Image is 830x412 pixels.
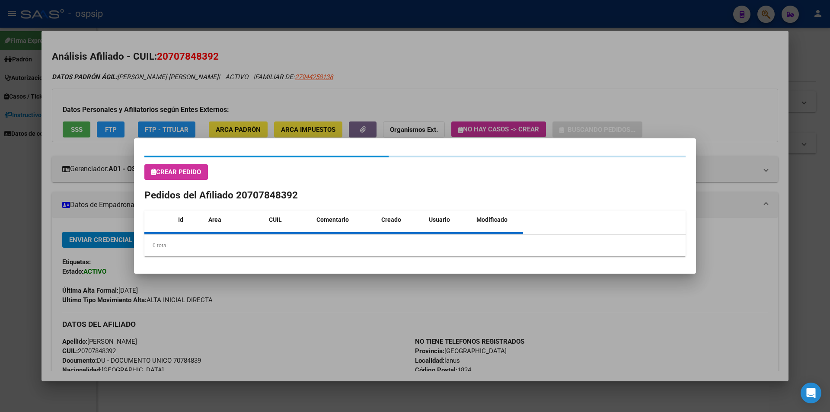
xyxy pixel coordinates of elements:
[175,211,205,239] datatable-header-cell: Id
[151,168,201,176] span: Crear Pedido
[265,211,313,239] datatable-header-cell: CUIL
[520,211,568,239] datatable-header-cell: Usuario Modificado
[144,188,686,203] h2: Pedidos del Afiliado 20707848392
[429,216,450,223] span: Usuario
[313,211,378,239] datatable-header-cell: Comentario
[476,216,508,223] span: Modificado
[205,211,265,239] datatable-header-cell: Area
[208,216,221,223] span: Area
[801,383,821,403] div: Open Intercom Messenger
[269,216,282,223] span: CUIL
[425,211,473,239] datatable-header-cell: Usuario
[316,216,349,223] span: Comentario
[381,216,401,223] span: Creado
[144,235,686,256] div: 0 total
[178,216,183,223] span: Id
[473,211,520,239] datatable-header-cell: Modificado
[144,164,208,180] button: Crear Pedido
[378,211,425,239] datatable-header-cell: Creado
